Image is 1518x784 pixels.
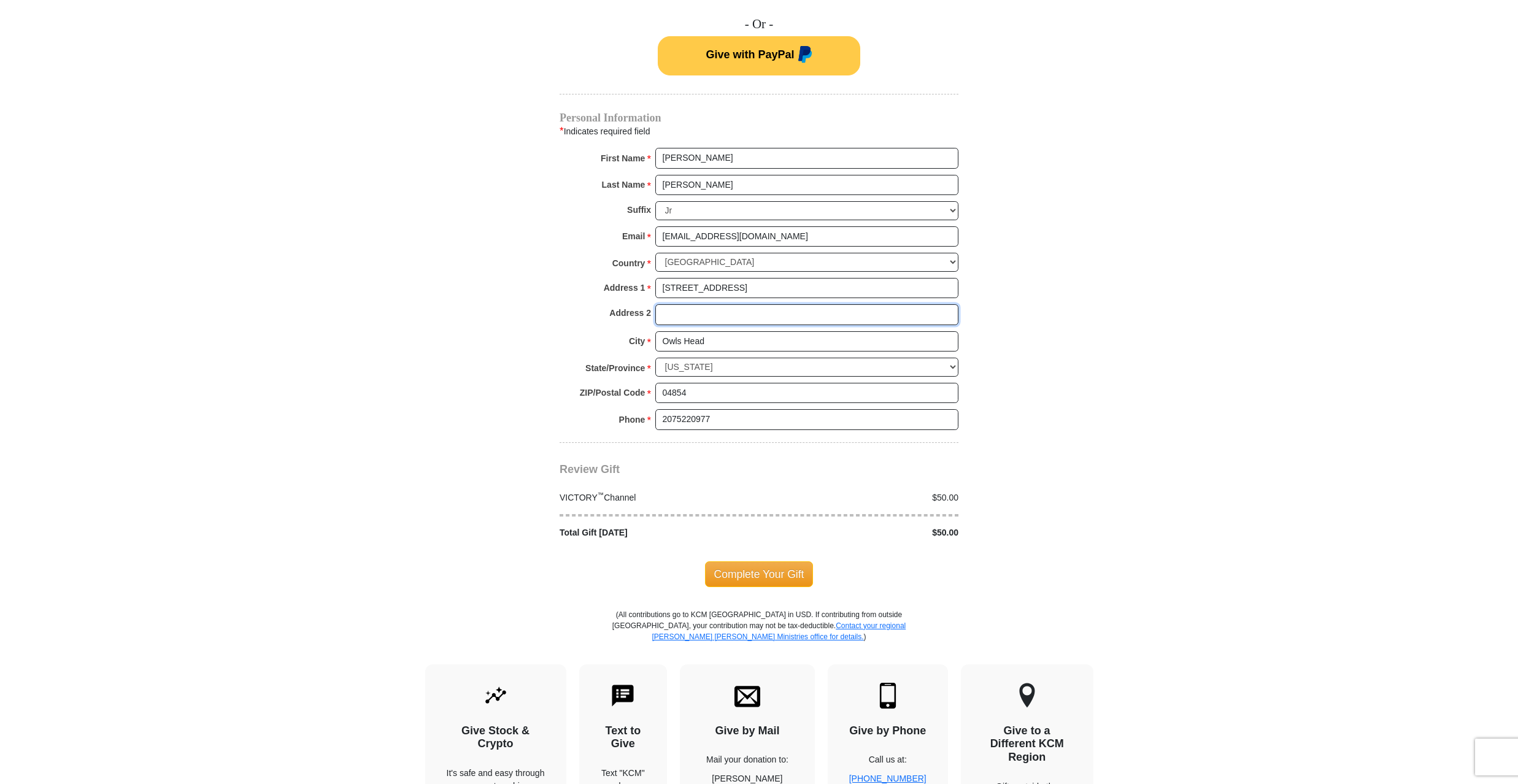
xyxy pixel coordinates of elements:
[875,683,901,709] img: mobile.svg
[658,36,860,75] button: Give with PayPal
[627,201,651,218] strong: Suffix
[553,526,760,539] div: Total Gift [DATE]
[601,724,646,751] h4: Text to Give
[598,491,604,498] sup: ™
[612,609,906,664] p: (All contributions go to KCM [GEOGRAPHIC_DATA] in USD. If contributing from outside [GEOGRAPHIC_D...
[759,526,965,539] div: $50.00
[849,774,927,783] a: [PHONE_NUMBER]
[701,724,793,738] h4: Give by Mail
[580,384,645,401] strong: ZIP/Postal Code
[483,683,509,709] img: give-by-stock.svg
[560,113,958,123] h4: Personal Information
[734,683,760,709] img: envelope.svg
[560,123,958,139] div: Indicates required field
[604,279,645,296] strong: Address 1
[601,150,645,167] strong: First Name
[1019,683,1036,709] img: other-region
[701,753,793,766] p: Mail your donation to:
[602,176,645,193] strong: Last Name
[609,304,651,321] strong: Address 2
[619,411,645,428] strong: Phone
[622,228,645,245] strong: Email
[849,753,927,766] p: Call us at:
[560,17,958,32] h4: - Or -
[629,332,645,350] strong: City
[585,359,645,377] strong: State/Province
[652,621,906,641] a: Contact your regional [PERSON_NAME] [PERSON_NAME] Ministries office for details.
[560,463,620,475] span: Review Gift
[982,724,1072,764] h4: Give to a Different KCM Region
[849,724,927,738] h4: Give by Phone
[706,48,794,61] span: Give with PayPal
[759,491,965,504] div: $50.00
[612,255,645,272] strong: Country
[553,491,760,504] div: VICTORY Channel
[447,724,545,751] h4: Give Stock & Crypto
[610,683,636,709] img: text-to-give.svg
[795,46,812,66] img: paypal
[705,561,814,587] span: Complete Your Gift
